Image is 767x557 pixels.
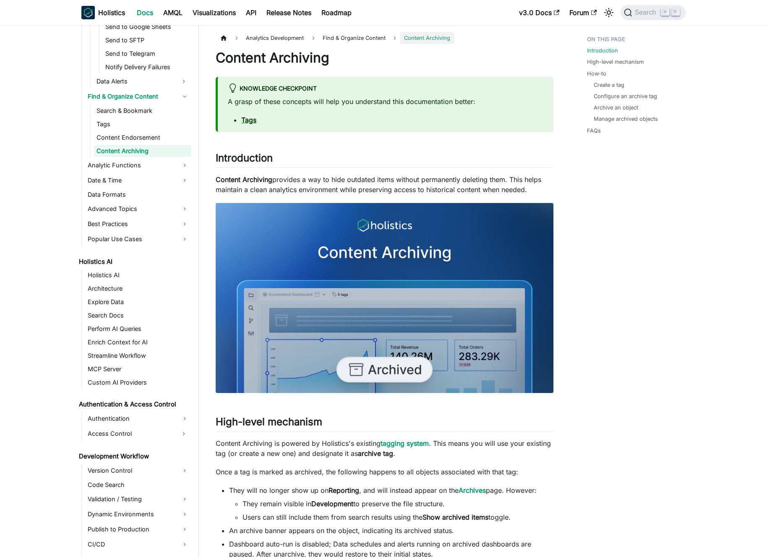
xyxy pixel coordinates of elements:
a: MCP Server [85,363,191,375]
img: Holistics [81,6,95,19]
a: Configure an archive tag [594,92,657,100]
a: Holistics AI [85,269,191,281]
a: tagging system [381,439,429,448]
strong: Development [311,500,353,508]
button: Search (Command+K) [621,5,686,20]
nav: Breadcrumbs [216,32,553,44]
img: Archive feature thumbnail [216,203,553,393]
a: HolisticsHolistics [81,6,125,19]
a: Forum [564,6,602,19]
a: Search Docs [85,310,191,321]
li: Users can still include them from search results using the toggle. [243,512,553,522]
a: Roadmap [316,6,357,19]
a: Send to Google Sheets [103,21,191,33]
strong: Reporting [329,486,359,495]
a: Date & Time [85,174,191,187]
a: Send to SFTP [103,34,191,46]
kbd: ⌘ [661,8,669,16]
a: CI/CD [85,538,191,551]
h2: Introduction [216,152,553,168]
a: AMQL [158,6,188,19]
button: Switch between dark and light mode (currently light mode) [602,6,616,19]
a: Tags [241,116,256,124]
div: knowledge checkpoint [228,83,543,94]
a: Authentication & Access Control [76,398,191,410]
span: Content Archiving [400,32,454,44]
a: Perform AI Queries [85,323,191,335]
a: Advanced Topics [85,202,191,216]
a: Content Archiving [94,145,191,157]
span: Search [632,9,661,16]
a: Custom AI Providers [85,377,191,388]
a: Archive an object [594,104,638,112]
a: Tags [94,118,191,130]
button: Expand sidebar category 'Access Control' [176,427,191,440]
a: Content Endorsement [94,132,191,143]
a: Data Alerts [94,75,176,88]
a: Introduction [587,47,618,55]
a: v3.0 Docs [514,6,564,19]
a: Analytic Functions [85,159,191,172]
a: Manage archived objects [594,115,658,123]
a: Archives [459,486,486,495]
a: Visualizations [188,6,241,19]
a: FAQs [587,127,601,135]
li: They remain visible in to preserve the file structure. [243,499,553,509]
a: Send to Telegram [103,48,191,60]
a: Dynamic Environments [85,508,191,521]
a: Best Practices [85,217,191,231]
a: Release Notes [261,6,316,19]
a: Create a tag [594,81,624,89]
a: Development Workflow [76,450,191,462]
strong: Content Archiving [216,175,272,184]
p: provides a way to hide outdated items without permanently deleting them. This helps maintain a cl... [216,174,553,195]
a: Access Control [85,427,176,440]
a: Publish to Production [85,523,191,536]
a: How-to [587,70,606,78]
a: API [241,6,261,19]
li: They will no longer show up on , and will instead appear on the page. However: [229,485,553,522]
a: Find & Organize Content [85,90,191,103]
a: Search & Bookmark [94,105,191,117]
a: Explore Data [85,296,191,308]
a: Code Search [85,479,191,491]
a: Popular Use Cases [85,232,191,246]
strong: archive tag [358,449,393,458]
a: Enrich Context for AI [85,336,191,348]
a: Validation / Testing [85,492,191,506]
a: Authentication [85,412,191,425]
a: Version Control [85,464,191,477]
nav: Docs sidebar [73,25,199,557]
p: Once a tag is marked as archived, the following happens to all objects associated with that tag: [216,467,553,477]
h2: High-level mechanism [216,416,553,432]
button: Expand sidebar category 'Data Alerts' [176,75,191,88]
span: Analytics Development [242,32,308,44]
p: A grasp of these concepts will help you understand this documentation better: [228,96,543,107]
p: Content Archiving is powered by Holistics's existing . This means you will use your existing tag ... [216,438,553,458]
h1: Content Archiving [216,49,553,66]
a: Docs [132,6,158,19]
kbd: K [671,8,680,16]
a: High-level mechanism [587,58,644,66]
a: Notify Delivery Failures [103,61,191,73]
a: Architecture [85,283,191,294]
a: Home page [216,32,232,44]
a: Streamline Workflow [85,350,191,362]
a: Data Formats [85,189,191,200]
b: Holistics [98,8,125,18]
a: Holistics AI [76,256,191,268]
strong: Show archived items [423,513,488,521]
li: An archive banner appears on the object, indicating its archived status. [229,526,553,536]
span: Find & Organize Content [318,32,390,44]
